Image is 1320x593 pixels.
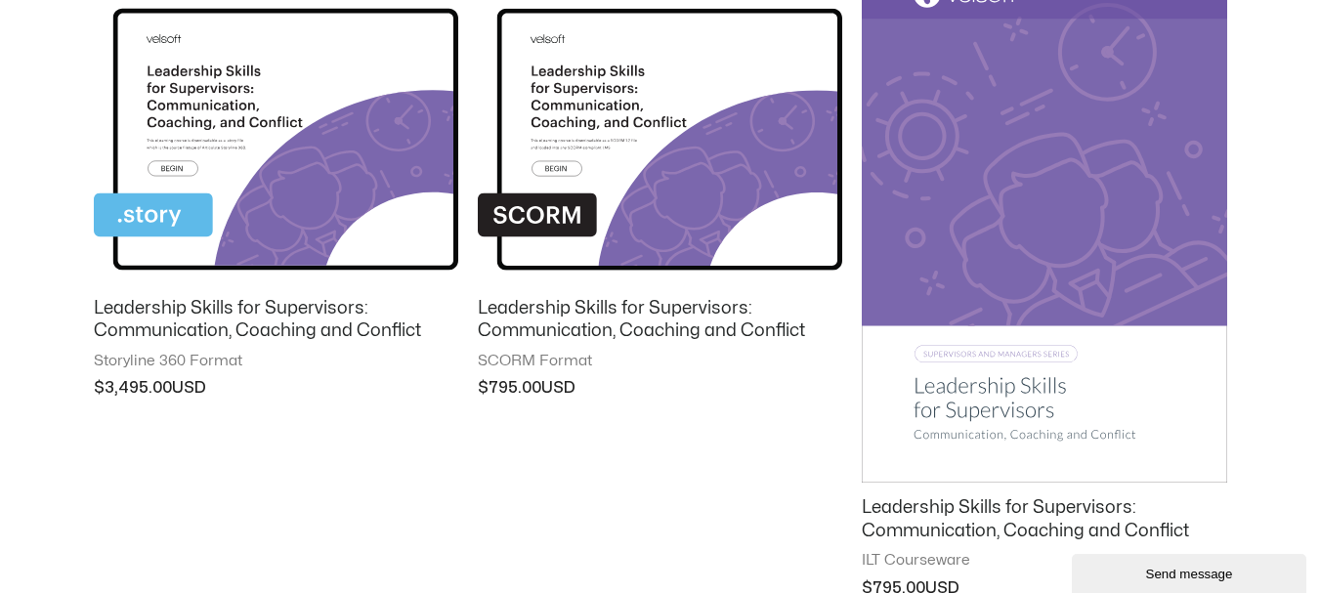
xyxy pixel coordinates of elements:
bdi: 3,495.00 [94,380,172,396]
span: Storyline 360 Format [94,352,458,371]
h2: Leadership Skills for Supervisors: Communication, Coaching and Conflict [94,297,458,343]
span: SCORM Format [478,352,842,371]
bdi: 795.00 [478,380,541,396]
h2: Leadership Skills for Supervisors: Communication, Coaching and Conflict [862,496,1226,542]
a: Leadership Skills for Supervisors: Communication, Coaching and Conflict [94,297,458,352]
h2: Leadership Skills for Supervisors: Communication, Coaching and Conflict [478,297,842,343]
span: $ [94,380,105,396]
a: Leadership Skills for Supervisors: Communication, Coaching and Conflict [478,297,842,352]
span: ILT Courseware [862,551,1226,571]
iframe: chat widget [1072,550,1310,593]
a: Leadership Skills for Supervisors: Communication, Coaching and Conflict [862,496,1226,551]
span: $ [478,380,489,396]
